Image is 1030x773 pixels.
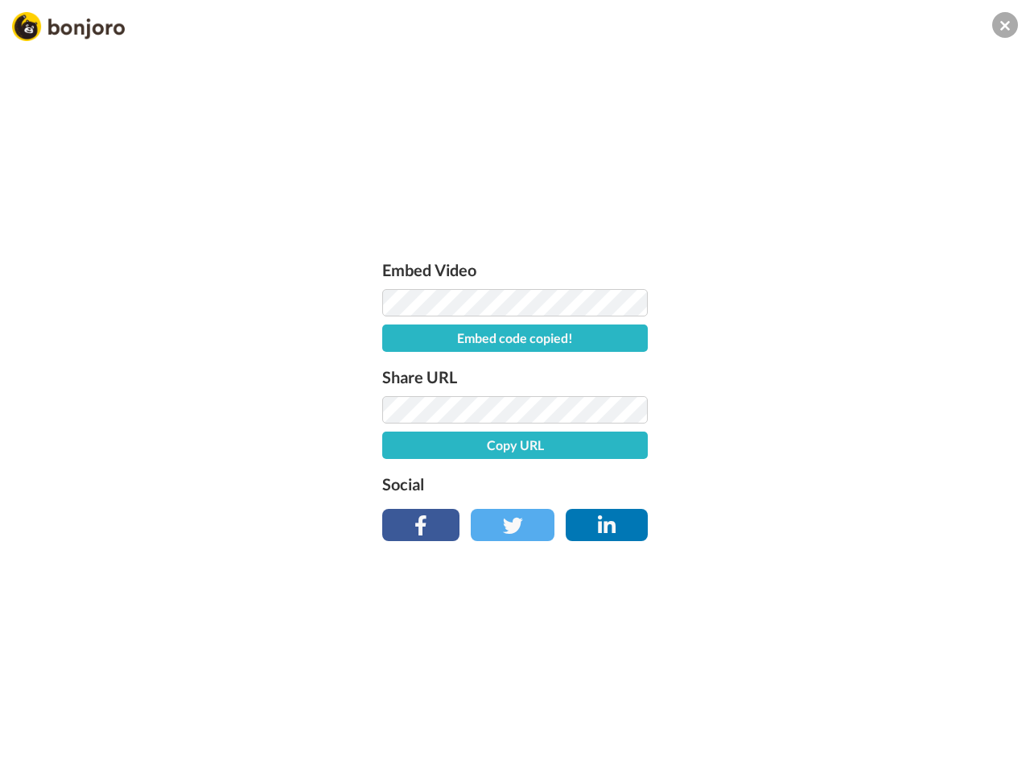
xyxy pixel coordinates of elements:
[382,471,648,497] label: Social
[382,324,648,352] button: Embed code copied!
[12,12,125,41] img: Bonjoro Logo
[382,364,648,390] label: Share URL
[382,257,648,283] label: Embed Video
[382,432,648,459] button: Copy URL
